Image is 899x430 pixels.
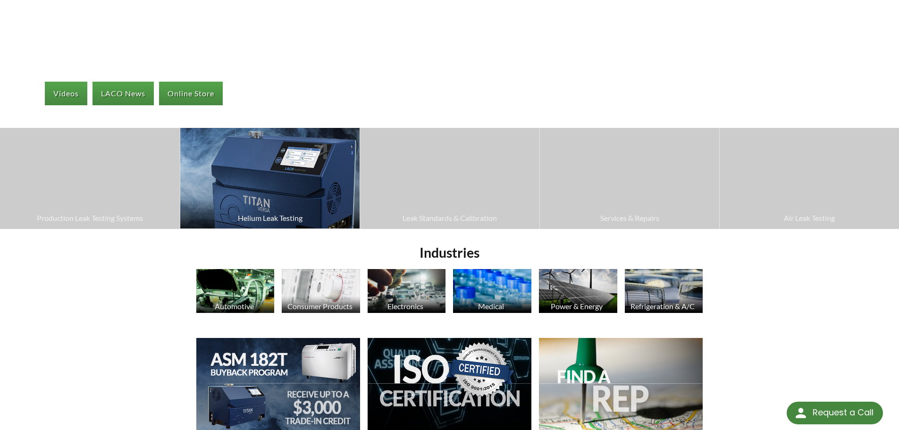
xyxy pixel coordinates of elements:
[180,128,360,228] img: TITAN VERSA Leak Detector image
[625,269,703,313] img: HVAC Products image
[539,269,617,313] img: Solar Panels image
[545,212,714,224] span: Services & Repairs
[366,302,445,311] div: Electronics
[793,405,808,421] img: round button
[623,302,702,311] div: Refrigeration & A/C
[180,128,360,228] a: Helium Leak Testing
[282,269,360,313] img: Consumer Products image
[787,402,883,424] div: Request a Call
[453,269,531,315] a: Medical Medicine Bottle image
[185,212,355,224] span: Helium Leak Testing
[280,302,359,311] div: Consumer Products
[453,269,531,313] img: Medicine Bottle image
[360,128,539,228] a: Leak Standards & Calibration
[368,269,446,315] a: Electronics Electronics image
[365,212,535,224] span: Leak Standards & Calibration
[813,402,874,423] div: Request a Call
[45,82,87,105] a: Videos
[539,269,617,315] a: Power & Energy Solar Panels image
[196,269,275,313] img: Automotive Industry image
[724,212,894,224] span: Air Leak Testing
[195,302,274,311] div: Automotive
[452,302,530,311] div: Medical
[159,82,223,105] a: Online Store
[196,269,275,315] a: Automotive Automotive Industry image
[92,82,154,105] a: LACO News
[282,269,360,315] a: Consumer Products Consumer Products image
[720,128,899,228] a: Air Leak Testing
[540,128,719,228] a: Services & Repairs
[625,269,703,315] a: Refrigeration & A/C HVAC Products image
[5,212,175,224] span: Production Leak Testing Systems
[538,302,616,311] div: Power & Energy
[368,269,446,313] img: Electronics image
[193,244,707,261] h2: Industries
